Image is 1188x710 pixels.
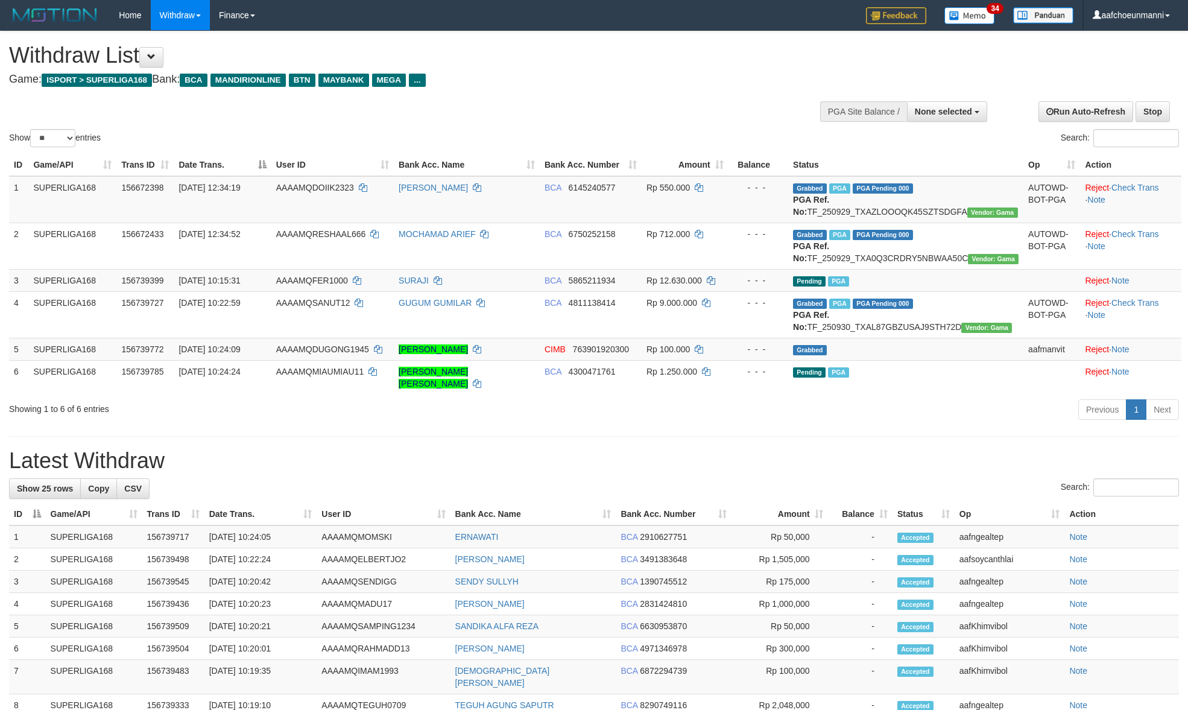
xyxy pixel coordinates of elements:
td: - [828,571,893,593]
span: AAAAMQSANUT12 [276,298,350,308]
td: SUPERLIGA168 [46,593,142,615]
a: ERNAWATI [455,532,499,542]
span: Rp 1.250.000 [646,367,697,376]
a: Note [1069,554,1087,564]
span: Copy 5865211934 to clipboard [569,276,616,285]
a: Stop [1136,101,1170,122]
span: Accepted [897,555,934,565]
h4: Game: Bank: [9,74,780,86]
span: 34 [987,3,1003,14]
label: Show entries [9,129,101,147]
span: Grabbed [793,299,827,309]
span: Accepted [897,600,934,610]
b: PGA Ref. No: [793,195,829,217]
span: ISPORT > SUPERLIGA168 [42,74,152,87]
th: Status [788,154,1023,176]
a: Reject [1085,298,1109,308]
input: Search: [1093,129,1179,147]
a: Note [1069,644,1087,653]
td: Rp 50,000 [731,525,827,548]
td: 4 [9,593,46,615]
th: Bank Acc. Name: activate to sort column ascending [394,154,540,176]
td: AAAAMQSAMPING1234 [317,615,450,638]
td: AUTOWD-BOT-PGA [1023,176,1080,223]
td: 1 [9,525,46,548]
span: Grabbed [793,230,827,240]
td: Rp 50,000 [731,615,827,638]
td: · [1080,338,1181,360]
a: TEGUH AGUNG SAPUTR [455,700,554,710]
td: AAAAMQMOMSKI [317,525,450,548]
span: PGA Pending [853,230,913,240]
th: Bank Acc. Name: activate to sort column ascending [450,503,616,525]
th: Op: activate to sort column ascending [1023,154,1080,176]
td: AAAAMQIMAM1993 [317,660,450,694]
td: [DATE] 10:20:21 [204,615,317,638]
td: AAAAMQMADU17 [317,593,450,615]
span: Accepted [897,622,934,632]
th: ID: activate to sort column descending [9,503,46,525]
td: 3 [9,269,28,291]
span: AAAAMQDOIIK2323 [276,183,354,192]
span: BCA [545,276,561,285]
th: Amount: activate to sort column ascending [642,154,728,176]
a: Check Trans [1111,229,1159,239]
span: [DATE] 10:22:59 [179,298,240,308]
span: Pending [793,367,826,378]
a: SENDY SULLYH [455,577,519,586]
span: PGA Pending [853,299,913,309]
td: SUPERLIGA168 [46,638,142,660]
td: SUPERLIGA168 [28,360,116,395]
span: [DATE] 10:24:24 [179,367,240,376]
td: 156739509 [142,615,204,638]
a: GUGUM GUMILAR [399,298,472,308]
a: Show 25 rows [9,478,81,499]
div: - - - [733,366,783,378]
input: Search: [1093,478,1179,496]
span: Copy 2910627751 to clipboard [640,532,687,542]
td: SUPERLIGA168 [46,525,142,548]
td: 156739436 [142,593,204,615]
a: Reject [1085,183,1109,192]
span: Copy 6145240577 to clipboard [569,183,616,192]
th: Balance: activate to sort column ascending [828,503,893,525]
td: 2 [9,223,28,269]
td: Rp 300,000 [731,638,827,660]
a: Reject [1085,276,1109,285]
span: Vendor URL: https://trx31.1velocity.biz [967,208,1018,218]
th: Bank Acc. Number: activate to sort column ascending [540,154,642,176]
td: aafsoycanthlai [955,548,1065,571]
span: BCA [621,599,637,609]
span: PGA Pending [853,183,913,194]
span: Copy 8290749116 to clipboard [640,700,687,710]
span: AAAAMQMIAUMIAU11 [276,367,364,376]
a: Note [1111,344,1130,354]
a: MOCHAMAD ARIEF [399,229,476,239]
td: aafKhimvibol [955,638,1065,660]
td: 3 [9,571,46,593]
td: SUPERLIGA168 [46,571,142,593]
td: SUPERLIGA168 [46,660,142,694]
td: [DATE] 10:20:42 [204,571,317,593]
th: Game/API: activate to sort column ascending [28,154,116,176]
td: 2 [9,548,46,571]
span: Copy 2831424810 to clipboard [640,599,687,609]
span: Accepted [897,533,934,543]
span: 156739772 [121,344,163,354]
a: Check Trans [1111,298,1159,308]
img: Feedback.jpg [866,7,926,24]
span: Copy 4811138414 to clipboard [569,298,616,308]
td: - [828,660,893,694]
td: 156739498 [142,548,204,571]
span: Rp 712.000 [646,229,690,239]
th: Action [1080,154,1181,176]
td: SUPERLIGA168 [28,291,116,338]
span: Rp 100.000 [646,344,690,354]
a: Copy [80,478,117,499]
span: AAAAMQDUGONG1945 [276,344,369,354]
a: [DEMOGRAPHIC_DATA][PERSON_NAME] [455,666,550,688]
td: · [1080,269,1181,291]
td: - [828,525,893,548]
span: Copy 6750252158 to clipboard [569,229,616,239]
div: - - - [733,182,783,194]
